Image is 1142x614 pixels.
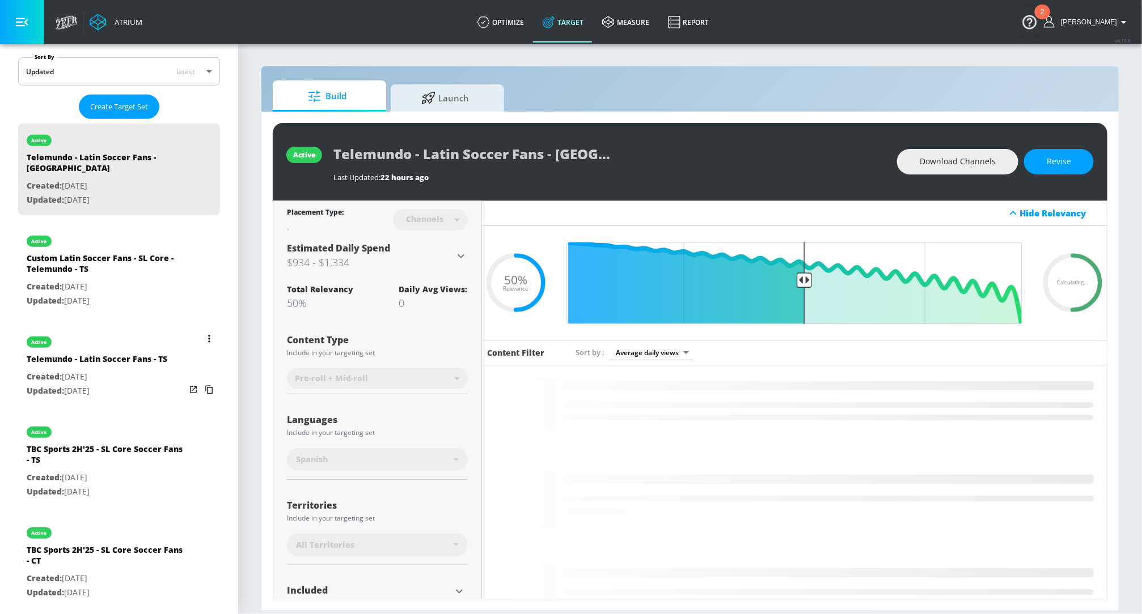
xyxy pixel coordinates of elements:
[32,429,47,435] div: active
[27,587,64,598] span: Updated:
[32,138,47,143] div: active
[32,53,57,61] label: Sort By
[1024,149,1094,174] button: Revise
[27,573,62,583] span: Created:
[27,193,185,207] p: [DATE]
[185,382,201,398] button: Open in new window
[1014,6,1046,37] button: Open Resource Center, 2 new notifications
[287,586,451,595] div: Included
[1057,280,1089,285] span: Calculating...
[333,172,886,182] div: Last Updated:
[561,242,1028,324] input: Final Threshold
[27,485,185,499] p: [DATE]
[401,214,450,224] div: Channels
[504,286,528,292] span: Relevance
[399,296,468,310] div: 0
[611,345,693,360] div: Average daily views
[18,415,220,507] div: activeTBC Sports 2H'25 - SL Core Soccer Fans - TSCreated:[DATE]Updated:[DATE]
[18,123,220,215] div: activeTelemundo - Latin Soccer Fans - [GEOGRAPHIC_DATA]Created:[DATE]Updated:[DATE]
[1115,37,1131,44] span: v 4.19.0
[287,501,468,510] div: Territories
[284,83,370,110] span: Build
[27,586,185,600] p: [DATE]
[27,281,62,292] span: Created:
[576,347,605,357] span: Sort by
[27,253,185,280] div: Custom Latin Soccer Fans - SL Core - Telemundo - TS
[27,194,64,205] span: Updated:
[27,294,185,308] p: [DATE]
[1044,15,1131,29] button: [PERSON_NAME]
[27,544,185,572] div: TBC Sports 2H'25 - SL Core Soccer Fans - CT
[18,224,220,316] div: activeCustom Latin Soccer Fans - SL Core - Telemundo - TSCreated:[DATE]Updated:[DATE]
[293,150,315,160] div: active
[287,242,390,254] span: Estimated Daily Spend
[287,207,344,219] div: Placement Type:
[27,179,185,193] p: [DATE]
[18,325,220,406] div: activeTelemundo - Latin Soccer Fans - TSCreated:[DATE]Updated:[DATE]
[287,254,454,270] h3: $934 - $1,334
[1056,18,1117,26] span: login as: rebecca.streightiff@zefr.com
[659,2,718,42] a: Report
[534,2,593,42] a: Target
[296,539,354,551] span: All Territories
[287,296,353,310] div: 50%
[287,534,468,556] div: All Territories
[90,14,142,31] a: Atrium
[287,242,468,270] div: Estimated Daily Spend$934 - $1,334
[593,2,659,42] a: measure
[18,516,220,608] div: activeTBC Sports 2H'25 - SL Core Soccer Fans - CTCreated:[DATE]Updated:[DATE]
[27,385,64,396] span: Updated:
[897,149,1018,174] button: Download Channels
[482,201,1107,226] div: Hide Relevancy
[504,274,527,286] span: 50%
[488,347,545,358] h6: Content Filter
[32,238,47,244] div: active
[402,84,488,112] span: Launch
[27,152,185,179] div: Telemundo - Latin Soccer Fans - [GEOGRAPHIC_DATA]
[287,429,468,436] div: Include in your targeting set
[27,280,185,294] p: [DATE]
[287,335,468,344] div: Content Type
[32,530,47,536] div: active
[27,471,185,485] p: [DATE]
[27,384,167,398] p: [DATE]
[296,454,328,465] span: Spanish
[1047,155,1071,169] span: Revise
[27,486,64,497] span: Updated:
[295,373,368,384] span: Pre-roll + Mid-roll
[1041,12,1044,27] div: 2
[176,67,195,76] span: latest
[27,370,167,384] p: [DATE]
[380,172,429,182] span: 22 hours ago
[26,67,54,76] div: Updated
[468,2,534,42] a: optimize
[27,472,62,483] span: Created:
[1020,207,1101,219] div: Hide Relevancy
[287,415,468,424] div: Languages
[32,339,47,345] div: active
[287,448,468,471] div: Spanish
[201,382,217,398] button: Copy Targeting Set Link
[110,17,142,27] div: Atrium
[27,295,64,306] span: Updated:
[27,353,167,370] div: Telemundo - Latin Soccer Fans - TS
[27,371,62,382] span: Created:
[287,284,353,295] div: Total Relevancy
[79,95,159,119] button: Create Target Set
[287,515,468,522] div: Include in your targeting set
[27,180,62,191] span: Created:
[27,444,185,471] div: TBC Sports 2H'25 - SL Core Soccer Fans - TS
[287,349,468,356] div: Include in your targeting set
[90,100,148,113] span: Create Target Set
[399,284,468,295] div: Daily Avg Views:
[920,155,996,169] span: Download Channels
[27,572,185,586] p: [DATE]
